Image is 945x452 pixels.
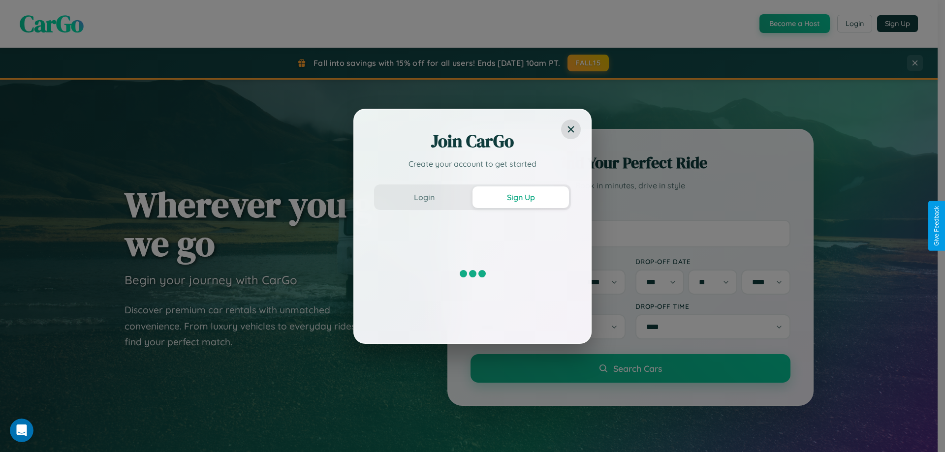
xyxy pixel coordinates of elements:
button: Sign Up [472,186,569,208]
p: Create your account to get started [374,158,571,170]
h2: Join CarGo [374,129,571,153]
iframe: Intercom live chat [10,419,33,442]
div: Give Feedback [933,206,940,246]
button: Login [376,186,472,208]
